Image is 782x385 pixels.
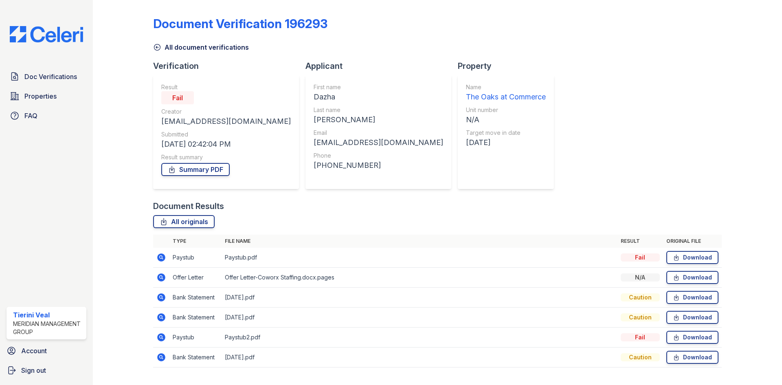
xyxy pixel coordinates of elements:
[466,106,546,114] div: Unit number
[666,251,718,264] a: Download
[466,129,546,137] div: Target move in date
[314,160,443,171] div: [PHONE_NUMBER]
[314,91,443,103] div: Dazha
[222,328,617,348] td: Paystub2.pdf
[3,343,90,359] a: Account
[21,365,46,375] span: Sign out
[169,268,222,288] td: Offer Letter
[663,235,722,248] th: Original file
[161,108,291,116] div: Creator
[621,293,660,301] div: Caution
[222,268,617,288] td: Offer Letter-Coworx Staffing.docx.pages
[222,288,617,308] td: [DATE].pdf
[621,333,660,341] div: Fail
[3,362,90,378] a: Sign out
[7,108,86,124] a: FAQ
[466,91,546,103] div: The Oaks at Commerce
[153,60,305,72] div: Verification
[169,328,222,348] td: Paystub
[621,273,660,282] div: N/A
[3,26,90,42] img: CE_Logo_Blue-a8612792a0a2168367f1c8372b55b34899dd931a85d93a1a3d3e32e68fde9ad4.png
[24,91,57,101] span: Properties
[466,114,546,125] div: N/A
[153,42,249,52] a: All document verifications
[617,235,663,248] th: Result
[24,111,37,121] span: FAQ
[153,200,224,212] div: Document Results
[314,129,443,137] div: Email
[7,88,86,104] a: Properties
[161,139,291,150] div: [DATE] 02:42:04 PM
[169,248,222,268] td: Paystub
[161,116,291,127] div: [EMAIL_ADDRESS][DOMAIN_NAME]
[153,215,215,228] a: All originals
[621,353,660,361] div: Caution
[314,137,443,148] div: [EMAIL_ADDRESS][DOMAIN_NAME]
[314,152,443,160] div: Phone
[314,106,443,114] div: Last name
[222,235,617,248] th: File name
[169,235,222,248] th: Type
[7,68,86,85] a: Doc Verifications
[466,137,546,148] div: [DATE]
[222,348,617,367] td: [DATE].pdf
[161,163,230,176] a: Summary PDF
[13,320,83,336] div: Meridian Management Group
[169,308,222,328] td: Bank Statement
[666,291,718,304] a: Download
[621,313,660,321] div: Caution
[314,114,443,125] div: [PERSON_NAME]
[621,253,660,262] div: Fail
[161,153,291,161] div: Result summary
[169,348,222,367] td: Bank Statement
[666,331,718,344] a: Download
[161,91,194,104] div: Fail
[314,83,443,91] div: First name
[222,248,617,268] td: Paystub.pdf
[222,308,617,328] td: [DATE].pdf
[21,346,47,356] span: Account
[161,130,291,139] div: Submitted
[161,83,291,91] div: Result
[666,271,718,284] a: Download
[666,311,718,324] a: Download
[153,16,327,31] div: Document Verification 196293
[466,83,546,91] div: Name
[458,60,560,72] div: Property
[24,72,77,81] span: Doc Verifications
[169,288,222,308] td: Bank Statement
[666,351,718,364] a: Download
[305,60,458,72] div: Applicant
[466,83,546,103] a: Name The Oaks at Commerce
[13,310,83,320] div: Tierini Veal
